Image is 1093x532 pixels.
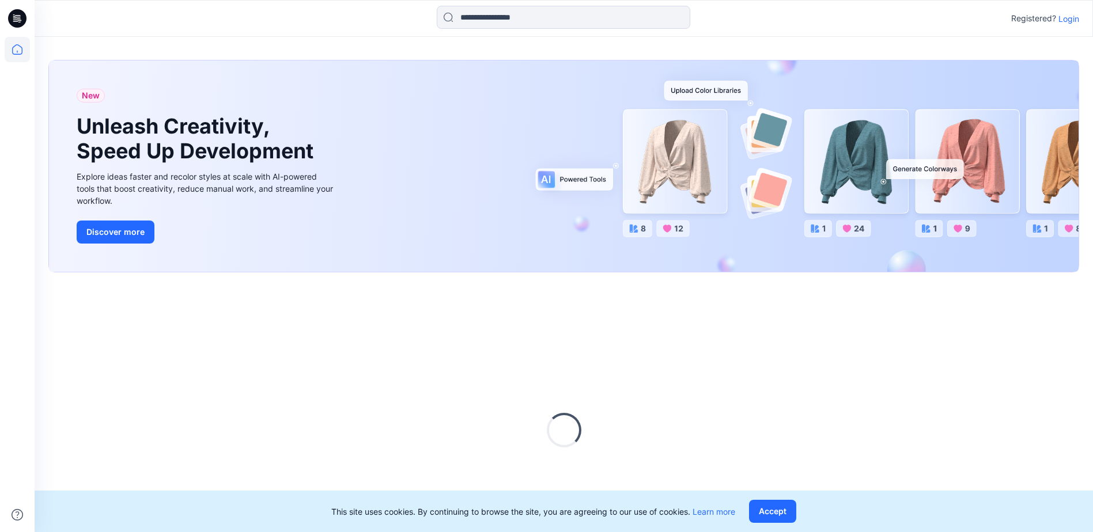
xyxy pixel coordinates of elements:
button: Accept [749,500,796,523]
div: Explore ideas faster and recolor styles at scale with AI-powered tools that boost creativity, red... [77,170,336,207]
span: New [82,89,100,102]
p: Registered? [1011,12,1056,25]
p: Login [1058,13,1079,25]
p: This site uses cookies. By continuing to browse the site, you are agreeing to our use of cookies. [331,506,735,518]
h1: Unleash Creativity, Speed Up Development [77,114,319,164]
a: Discover more [77,221,336,244]
button: Discover more [77,221,154,244]
a: Learn more [693,507,735,516]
